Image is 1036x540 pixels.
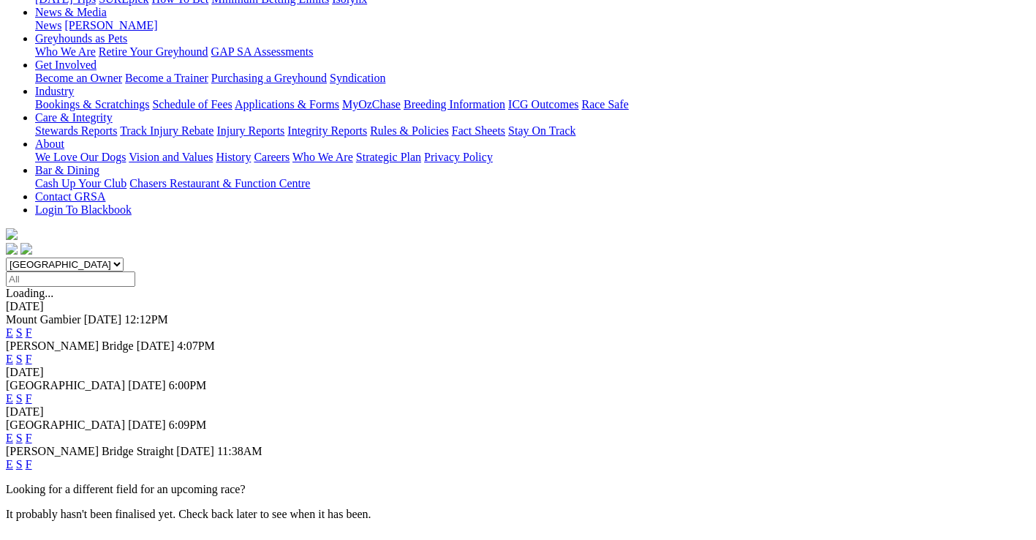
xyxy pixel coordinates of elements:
a: F [26,432,32,444]
a: Become an Owner [35,72,122,84]
partial: It probably hasn't been finalised yet. Check back later to see when it has been. [6,508,371,520]
a: Who We Are [35,45,96,58]
div: [DATE] [6,366,1030,379]
span: 4:07PM [177,340,215,352]
div: [DATE] [6,405,1030,419]
span: [GEOGRAPHIC_DATA] [6,379,125,391]
span: 12:12PM [124,313,168,326]
a: F [26,326,32,339]
span: 6:00PM [169,379,207,391]
a: Rules & Policies [370,124,449,137]
a: Get Involved [35,59,97,71]
a: ICG Outcomes [508,98,578,110]
a: Strategic Plan [356,151,421,163]
a: F [26,392,32,405]
a: Race Safe [581,98,628,110]
a: F [26,458,32,470]
span: [DATE] [128,379,166,391]
a: News [35,19,61,31]
div: News & Media [35,19,1030,32]
a: Cash Up Your Club [35,177,126,190]
a: E [6,458,13,470]
a: Careers [254,151,290,163]
span: Mount Gambier [6,313,81,326]
a: Who We Are [292,151,353,163]
a: Syndication [330,72,385,84]
span: [PERSON_NAME] Bridge Straight [6,445,173,457]
span: [DATE] [137,340,175,352]
img: facebook.svg [6,243,18,255]
a: About [35,138,64,150]
a: Stewards Reports [35,124,117,137]
a: Chasers Restaurant & Function Centre [129,177,310,190]
a: S [16,458,23,470]
a: Industry [35,85,74,97]
div: Industry [35,98,1030,111]
span: [DATE] [176,445,214,457]
div: Greyhounds as Pets [35,45,1030,59]
p: Looking for a different field for an upcoming race? [6,483,1030,496]
a: Stay On Track [508,124,575,137]
a: Purchasing a Greyhound [211,72,327,84]
span: [DATE] [84,313,122,326]
a: GAP SA Assessments [211,45,314,58]
span: [DATE] [128,419,166,431]
a: Retire Your Greyhound [99,45,208,58]
a: Schedule of Fees [152,98,232,110]
a: Breeding Information [404,98,505,110]
a: Applications & Forms [235,98,339,110]
a: E [6,326,13,339]
a: Vision and Values [129,151,213,163]
a: Contact GRSA [35,190,105,203]
a: S [16,392,23,405]
a: Care & Integrity [35,111,113,124]
span: [GEOGRAPHIC_DATA] [6,419,125,431]
a: E [6,353,13,365]
input: Select date [6,271,135,287]
a: Login To Blackbook [35,203,132,216]
a: F [26,353,32,365]
div: Bar & Dining [35,177,1030,190]
span: 6:09PM [169,419,207,431]
a: MyOzChase [342,98,401,110]
a: S [16,326,23,339]
a: Become a Trainer [125,72,208,84]
a: Injury Reports [216,124,284,137]
a: S [16,353,23,365]
a: Bookings & Scratchings [35,98,149,110]
a: News & Media [35,6,107,18]
a: Fact Sheets [452,124,505,137]
a: Greyhounds as Pets [35,32,127,45]
a: Privacy Policy [424,151,493,163]
a: S [16,432,23,444]
img: twitter.svg [20,243,32,255]
div: [DATE] [6,300,1030,313]
div: About [35,151,1030,164]
a: Bar & Dining [35,164,99,176]
img: logo-grsa-white.png [6,228,18,240]
div: Care & Integrity [35,124,1030,138]
span: [PERSON_NAME] Bridge [6,340,134,352]
a: History [216,151,251,163]
div: Get Involved [35,72,1030,85]
a: Track Injury Rebate [120,124,213,137]
a: [PERSON_NAME] [64,19,157,31]
a: We Love Our Dogs [35,151,126,163]
span: Loading... [6,287,53,299]
a: E [6,392,13,405]
a: E [6,432,13,444]
a: Integrity Reports [287,124,367,137]
span: 11:38AM [217,445,262,457]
